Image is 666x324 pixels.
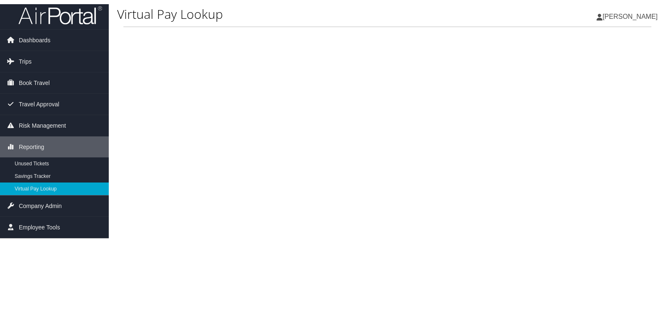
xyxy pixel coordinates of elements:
[117,5,477,23] h1: Virtual Pay Lookup
[19,72,50,93] span: Book Travel
[597,4,666,29] a: [PERSON_NAME]
[19,195,62,216] span: Company Admin
[19,217,60,238] span: Employee Tools
[19,94,59,115] span: Travel Approval
[19,51,32,72] span: Trips
[602,13,658,20] span: [PERSON_NAME]
[19,30,51,51] span: Dashboards
[19,136,44,157] span: Reporting
[19,115,66,136] span: Risk Management
[18,5,102,25] img: airportal-logo.png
